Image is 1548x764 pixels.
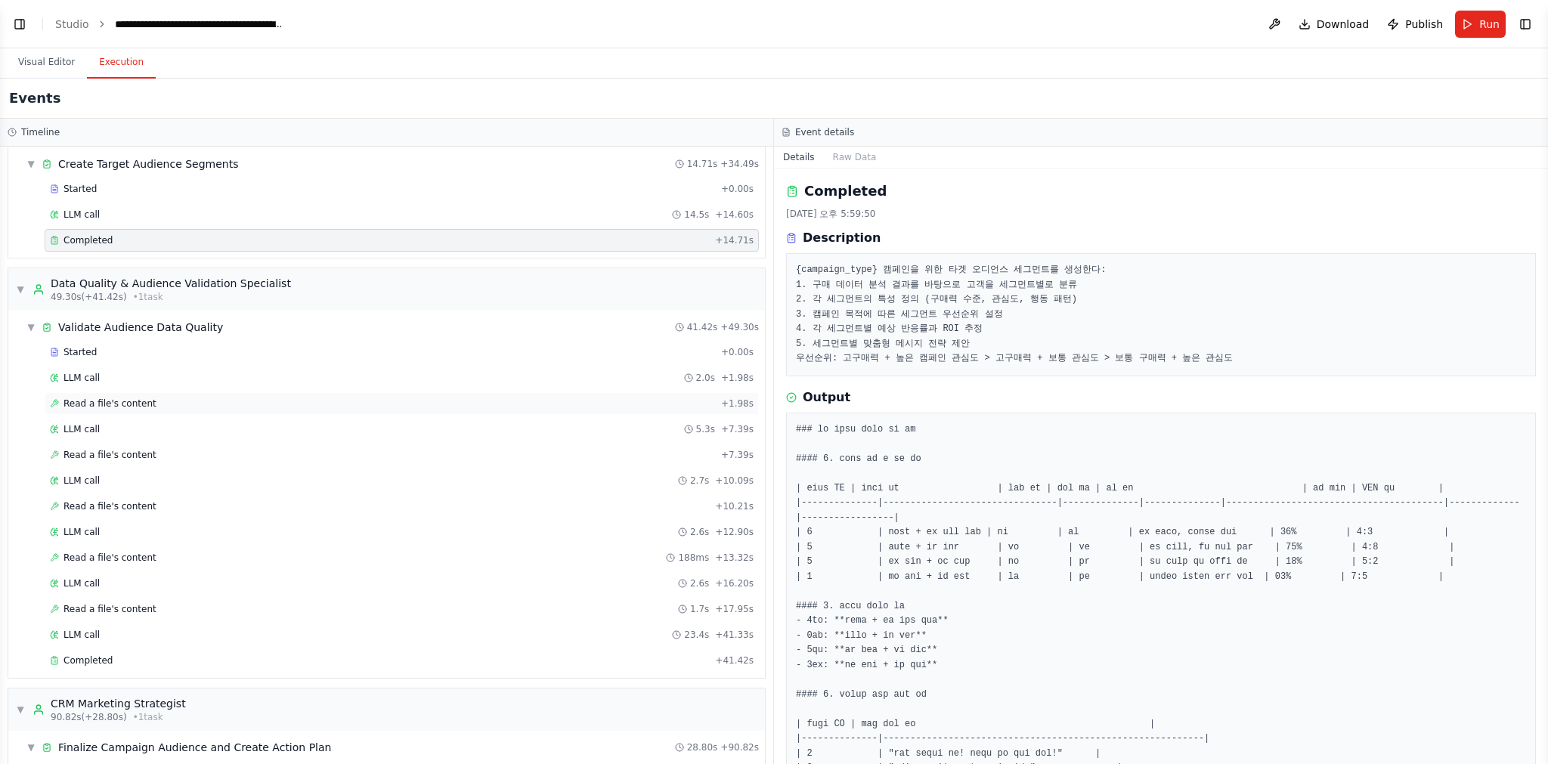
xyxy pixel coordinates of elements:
[16,704,25,716] span: ▼
[684,629,709,641] span: 23.4s
[715,577,754,589] span: + 16.20s
[63,577,100,589] span: LLM call
[16,283,25,295] span: ▼
[63,372,100,384] span: LLM call
[721,372,754,384] span: + 1.98s
[715,552,754,564] span: + 13.32s
[63,526,100,538] span: LLM call
[796,263,1526,367] pre: {campaign_type} 캠페인을 위한 타겟 오디언스 세그먼트를 생성한다: 1. 구매 데이터 분석 결과를 바탕으로 고객을 세그먼트별로 분류 2. 각 세그먼트의 특성 정의 ...
[63,234,113,246] span: Completed
[9,88,60,109] h2: Events
[715,526,754,538] span: + 12.90s
[786,208,1536,220] div: [DATE] 오후 5:59:50
[51,696,186,711] div: CRM Marketing Strategist
[804,181,887,202] h2: Completed
[6,47,87,79] button: Visual Editor
[803,388,850,407] h3: Output
[63,209,100,221] span: LLM call
[687,158,718,170] span: 14.71s
[58,320,223,335] span: Validate Audience Data Quality
[690,603,709,615] span: 1.7s
[720,741,759,753] span: + 90.82s
[721,397,754,410] span: + 1.98s
[696,423,715,435] span: 5.3s
[26,741,36,753] span: ▼
[687,741,718,753] span: 28.80s
[133,291,163,303] span: • 1 task
[133,711,163,723] span: • 1 task
[721,423,754,435] span: + 7.39s
[715,629,754,641] span: + 41.33s
[690,577,709,589] span: 2.6s
[21,126,60,138] h3: Timeline
[1405,17,1443,32] span: Publish
[63,449,156,461] span: Read a file's content
[63,654,113,667] span: Completed
[715,603,754,615] span: + 17.95s
[63,475,100,487] span: LLM call
[803,229,881,247] h3: Description
[63,552,156,564] span: Read a file's content
[715,500,754,512] span: + 10.21s
[715,475,754,487] span: + 10.09s
[715,209,754,221] span: + 14.60s
[26,158,36,170] span: ▼
[87,47,156,79] button: Execution
[690,475,709,487] span: 2.7s
[696,372,715,384] span: 2.0s
[63,183,97,195] span: Started
[687,321,718,333] span: 41.42s
[1455,11,1506,38] button: Run
[63,397,156,410] span: Read a file's content
[720,321,759,333] span: + 49.30s
[9,14,30,35] button: Show left sidebar
[715,654,754,667] span: + 41.42s
[26,321,36,333] span: ▼
[795,126,854,138] h3: Event details
[63,603,156,615] span: Read a file's content
[63,423,100,435] span: LLM call
[690,526,709,538] span: 2.6s
[51,291,127,303] span: 49.30s (+41.42s)
[1293,11,1376,38] button: Download
[63,629,100,641] span: LLM call
[63,500,156,512] span: Read a file's content
[55,18,89,30] a: Studio
[1317,17,1370,32] span: Download
[1479,17,1500,32] span: Run
[721,183,754,195] span: + 0.00s
[721,449,754,461] span: + 7.39s
[51,711,127,723] span: 90.82s (+28.80s)
[824,147,886,168] button: Raw Data
[715,234,754,246] span: + 14.71s
[58,740,331,755] span: Finalize Campaign Audience and Create Action Plan
[774,147,824,168] button: Details
[63,346,97,358] span: Started
[678,552,709,564] span: 188ms
[55,17,285,32] nav: breadcrumb
[721,346,754,358] span: + 0.00s
[1515,14,1536,35] button: Show right sidebar
[1381,11,1449,38] button: Publish
[684,209,709,221] span: 14.5s
[720,158,759,170] span: + 34.49s
[58,156,239,172] span: Create Target Audience Segments
[51,276,291,291] div: Data Quality & Audience Validation Specialist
